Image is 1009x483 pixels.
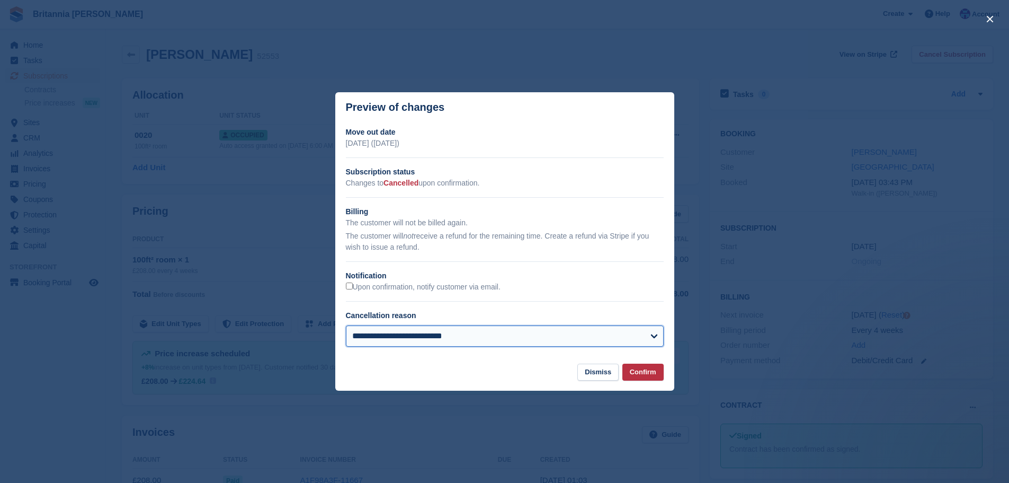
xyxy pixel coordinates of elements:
[346,283,501,292] label: Upon confirmation, notify customer via email.
[346,206,664,217] h2: Billing
[346,127,664,138] h2: Move out date
[346,311,416,320] label: Cancellation reason
[346,283,353,289] input: Upon confirmation, notify customer via email.
[403,232,413,240] em: not
[383,179,418,187] span: Cancelled
[346,231,664,253] p: The customer will receive a refund for the remaining time. Create a refund via Stripe if you wish...
[346,166,664,178] h2: Subscription status
[346,270,664,282] h2: Notification
[622,364,664,381] button: Confirm
[346,217,664,229] p: The customer will not be billed again.
[577,364,619,381] button: Dismiss
[346,178,664,189] p: Changes to upon confirmation.
[346,101,445,113] p: Preview of changes
[981,11,998,28] button: close
[346,138,664,149] p: [DATE] ([DATE])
